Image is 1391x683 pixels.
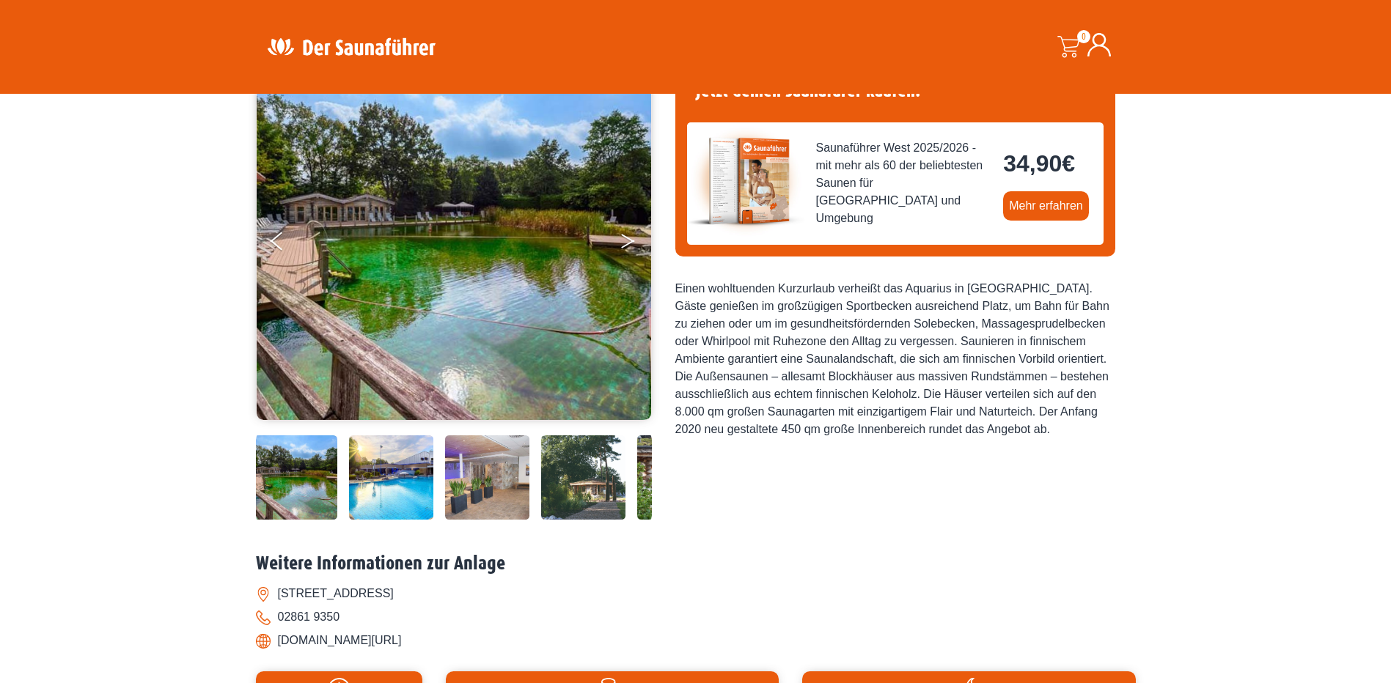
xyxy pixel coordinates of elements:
[271,226,307,262] button: Previous
[256,582,1136,605] li: [STREET_ADDRESS]
[1003,150,1075,177] bdi: 34,90
[1062,150,1075,177] span: €
[256,629,1136,652] li: [DOMAIN_NAME][URL]
[816,139,992,227] span: Saunaführer West 2025/2026 - mit mehr als 60 der beliebtesten Saunen für [GEOGRAPHIC_DATA] und Um...
[1003,191,1089,221] a: Mehr erfahren
[256,553,1136,575] h2: Weitere Informationen zur Anlage
[675,280,1115,438] div: Einen wohltuenden Kurzurlaub verheißt das Aquarius in [GEOGRAPHIC_DATA]. Gäste genießen im großzü...
[1077,30,1090,43] span: 0
[620,226,656,262] button: Next
[687,122,804,240] img: der-saunafuehrer-2025-west.jpg
[256,605,1136,629] li: 02861 9350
